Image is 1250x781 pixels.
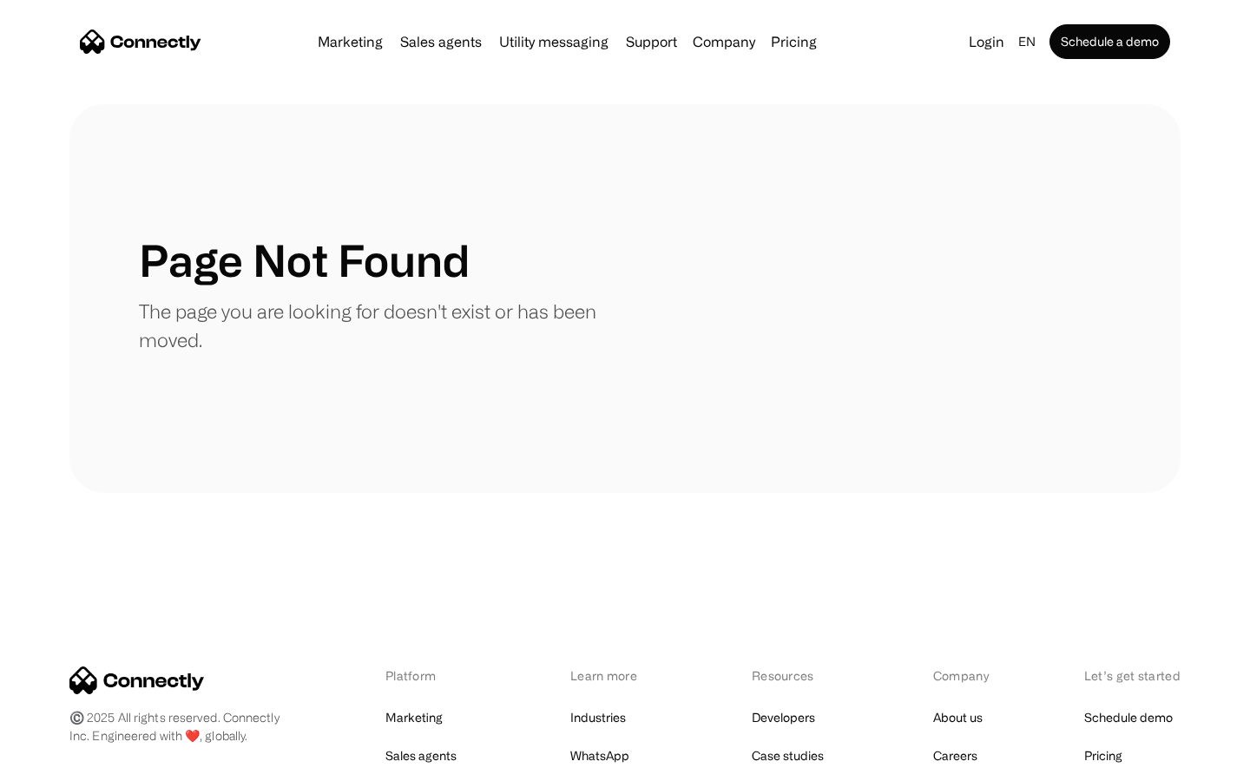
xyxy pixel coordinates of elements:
[385,744,457,768] a: Sales agents
[35,751,104,775] ul: Language list
[139,234,470,286] h1: Page Not Found
[933,666,994,685] div: Company
[752,744,824,768] a: Case studies
[385,706,443,730] a: Marketing
[1084,706,1173,730] a: Schedule demo
[764,35,824,49] a: Pricing
[311,35,390,49] a: Marketing
[570,666,661,685] div: Learn more
[962,30,1011,54] a: Login
[933,744,977,768] a: Careers
[752,666,843,685] div: Resources
[1084,744,1122,768] a: Pricing
[570,706,626,730] a: Industries
[139,297,625,354] p: The page you are looking for doesn't exist or has been moved.
[492,35,615,49] a: Utility messaging
[17,749,104,775] aside: Language selected: English
[1049,24,1170,59] a: Schedule a demo
[693,30,755,54] div: Company
[385,666,480,685] div: Platform
[619,35,684,49] a: Support
[570,744,629,768] a: WhatsApp
[1084,666,1181,685] div: Let’s get started
[1018,30,1036,54] div: en
[752,706,815,730] a: Developers
[393,35,489,49] a: Sales agents
[933,706,983,730] a: About us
